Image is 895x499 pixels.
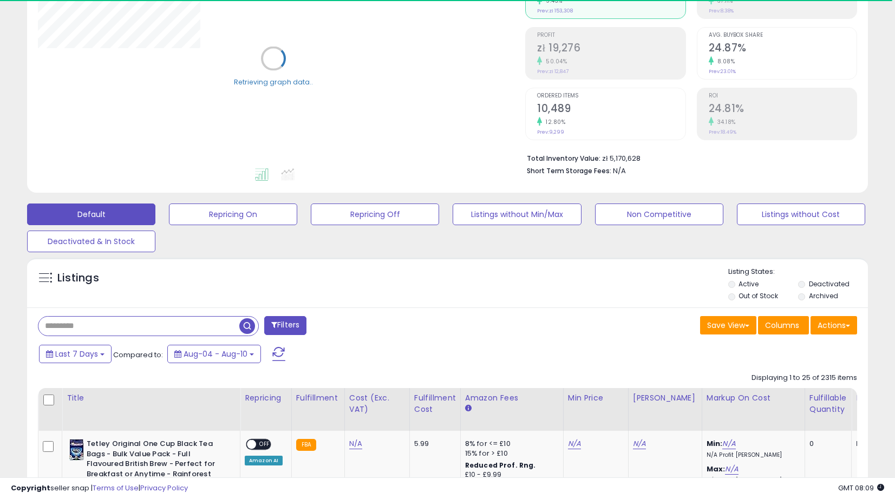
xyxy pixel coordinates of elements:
[613,166,626,176] span: N/A
[67,392,236,404] div: Title
[184,349,247,359] span: Aug-04 - Aug-10
[707,464,726,474] b: Max:
[709,8,734,14] small: Prev: 8.38%
[707,392,800,404] div: Markup on Cost
[93,483,139,493] a: Terms of Use
[725,464,738,475] a: N/A
[527,166,611,175] b: Short Term Storage Fees:
[311,203,439,225] button: Repricing Off
[527,154,600,163] b: Total Inventory Value:
[527,151,849,164] li: zł 5,170,628
[537,129,564,135] small: Prev: 9,299
[453,203,581,225] button: Listings without Min/Max
[537,32,685,38] span: Profit
[11,483,50,493] strong: Copyright
[739,279,759,288] label: Active
[537,8,573,14] small: Prev: zł 153,308
[465,449,555,458] div: 15% for > £10
[542,57,567,65] small: 50.04%
[537,102,685,117] h2: 10,489
[537,93,685,99] span: Ordered Items
[707,451,796,459] p: N/A Profit [PERSON_NAME]
[245,392,287,404] div: Repricing
[349,392,405,415] div: Cost (Exc. VAT)
[349,438,362,449] a: N/A
[809,279,850,288] label: Deactivated
[414,439,452,449] div: 5.99
[714,57,735,65] small: 8.08%
[709,93,857,99] span: ROI
[709,32,857,38] span: Avg. Buybox Share
[69,439,84,461] img: 51cm+g4ConL._SL40_.jpg
[811,316,857,334] button: Actions
[633,438,646,449] a: N/A
[140,483,188,493] a: Privacy Policy
[728,267,868,277] p: Listing States:
[55,349,98,359] span: Last 7 Days
[57,271,99,286] h5: Listings
[234,77,313,87] div: Retrieving graph data..
[707,438,723,449] b: Min:
[700,316,756,334] button: Save View
[465,439,555,449] div: 8% for <= £10
[838,483,884,493] span: 2025-08-18 08:09 GMT
[568,438,581,449] a: N/A
[709,42,857,56] h2: 24.87%
[167,345,261,363] button: Aug-04 - Aug-10
[465,392,559,404] div: Amazon Fees
[809,392,847,415] div: Fulfillable Quantity
[113,350,163,360] span: Compared to:
[39,345,112,363] button: Last 7 Days
[702,388,805,431] th: The percentage added to the cost of goods (COGS) that forms the calculator for Min & Max prices.
[709,102,857,117] h2: 24.81%
[11,483,188,494] div: seller snap | |
[542,118,565,126] small: 12.80%
[465,461,536,470] b: Reduced Prof. Rng.
[737,203,865,225] button: Listings without Cost
[256,440,273,449] span: OFF
[169,203,297,225] button: Repricing On
[722,438,735,449] a: N/A
[264,316,306,335] button: Filters
[809,439,843,449] div: 0
[465,404,472,413] small: Amazon Fees.
[714,118,736,126] small: 34.18%
[809,291,838,300] label: Archived
[537,42,685,56] h2: zł 19,276
[296,439,316,451] small: FBA
[414,392,456,415] div: Fulfillment Cost
[752,373,857,383] div: Displaying 1 to 25 of 2315 items
[739,291,778,300] label: Out of Stock
[27,231,155,252] button: Deactivated & In Stock
[633,392,697,404] div: [PERSON_NAME]
[765,320,799,331] span: Columns
[296,392,340,404] div: Fulfillment
[758,316,809,334] button: Columns
[537,68,569,75] small: Prev: zł 12,847
[709,68,736,75] small: Prev: 23.01%
[709,129,736,135] small: Prev: 18.49%
[568,392,624,404] div: Min Price
[595,203,723,225] button: Non Competitive
[27,203,155,225] button: Default
[245,456,283,465] div: Amazon AI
